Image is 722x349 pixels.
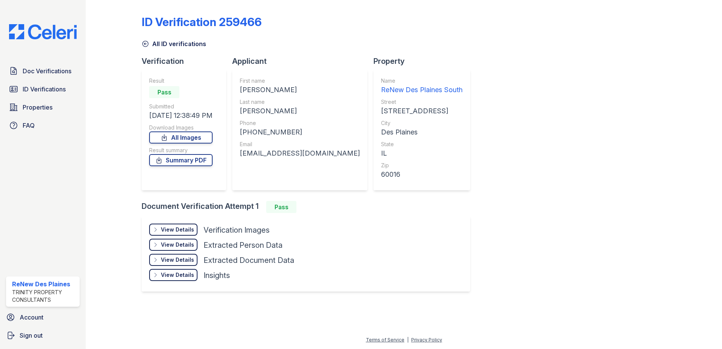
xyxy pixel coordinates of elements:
a: Doc Verifications [6,63,80,79]
div: Result [149,77,213,85]
a: ID Verifications [6,82,80,97]
a: All Images [149,131,213,144]
div: Applicant [232,56,373,66]
div: Extracted Document Data [204,255,294,266]
div: Pass [149,86,179,98]
div: View Details [161,256,194,264]
span: FAQ [23,121,35,130]
a: Properties [6,100,80,115]
div: First name [240,77,360,85]
img: CE_Logo_Blue-a8612792a0a2168367f1c8372b55b34899dd931a85d93a1a3d3e32e68fde9ad4.png [3,24,83,39]
div: ReNew Des Plaines South [381,85,463,95]
a: Terms of Service [366,337,404,343]
a: Sign out [3,328,83,343]
div: City [381,119,463,127]
div: [EMAIL_ADDRESS][DOMAIN_NAME] [240,148,360,159]
span: Properties [23,103,52,112]
span: Doc Verifications [23,66,71,76]
div: Verification Images [204,225,270,235]
div: Last name [240,98,360,106]
div: [PERSON_NAME] [240,106,360,116]
div: [DATE] 12:38:49 PM [149,110,213,121]
a: FAQ [6,118,80,133]
div: View Details [161,271,194,279]
div: [PHONE_NUMBER] [240,127,360,137]
a: Name ReNew Des Plaines South [381,77,463,95]
div: Result summary [149,147,213,154]
div: ReNew Des Plaines [12,280,77,289]
div: Submitted [149,103,213,110]
div: [PERSON_NAME] [240,85,360,95]
a: Privacy Policy [411,337,442,343]
div: Property [373,56,476,66]
a: All ID verifications [142,39,206,48]
div: Email [240,141,360,148]
div: Zip [381,162,463,169]
div: Document Verification Attempt 1 [142,201,476,213]
div: State [381,141,463,148]
span: Account [20,313,43,322]
div: Insights [204,270,230,281]
div: Des Plaines [381,127,463,137]
div: ID Verification 259466 [142,15,262,29]
div: Phone [240,119,360,127]
div: Trinity Property Consultants [12,289,77,304]
span: ID Verifications [23,85,66,94]
div: IL [381,148,463,159]
div: View Details [161,241,194,249]
div: [STREET_ADDRESS] [381,106,463,116]
a: Summary PDF [149,154,213,166]
div: Verification [142,56,232,66]
div: Extracted Person Data [204,240,282,250]
div: 60016 [381,169,463,180]
span: Sign out [20,331,43,340]
div: Name [381,77,463,85]
div: Street [381,98,463,106]
div: View Details [161,226,194,233]
a: Account [3,310,83,325]
div: Pass [266,201,296,213]
div: | [407,337,409,343]
div: Download Images [149,124,213,131]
